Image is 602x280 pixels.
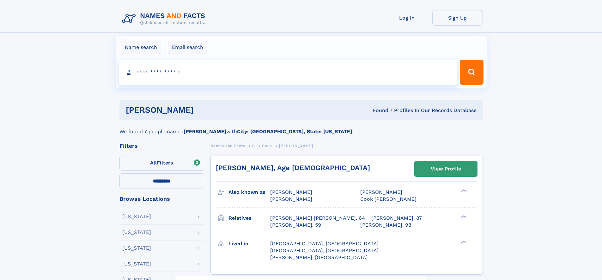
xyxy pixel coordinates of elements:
a: [PERSON_NAME] [PERSON_NAME], 64 [270,215,365,222]
span: [PERSON_NAME], [GEOGRAPHIC_DATA] [270,254,368,260]
span: Cook [262,144,272,148]
a: Cook [262,142,272,150]
b: City: [GEOGRAPHIC_DATA], State: [US_STATE] [237,128,352,134]
a: [PERSON_NAME], 98 [360,222,411,229]
div: [US_STATE] [122,246,151,251]
span: [PERSON_NAME] [279,144,313,148]
a: View Profile [415,161,477,176]
span: All [150,160,157,166]
input: search input [119,60,457,85]
div: [US_STATE] [122,230,151,235]
b: [PERSON_NAME] [184,128,226,134]
label: Filters [119,156,204,171]
div: View Profile [431,162,461,176]
div: Browse Locations [119,196,204,202]
div: Filters [119,143,204,149]
span: [GEOGRAPHIC_DATA], [GEOGRAPHIC_DATA] [270,241,379,247]
div: ❯ [459,214,467,218]
div: We found 7 people named with . [119,120,483,135]
h3: Relatives [228,213,270,223]
h3: Lived in [228,238,270,249]
a: C [252,142,255,150]
a: [PERSON_NAME], 87 [371,215,422,222]
div: [US_STATE] [122,214,151,219]
span: [PERSON_NAME] [360,189,402,195]
a: Sign Up [432,10,483,26]
span: [GEOGRAPHIC_DATA], [GEOGRAPHIC_DATA] [270,247,379,253]
span: [PERSON_NAME] [270,196,312,202]
div: ❯ [459,240,467,244]
a: [PERSON_NAME], 59 [270,222,321,229]
label: Name search [121,41,161,54]
label: Email search [168,41,207,54]
span: C [252,144,255,148]
h1: [PERSON_NAME] [126,106,283,114]
button: Search Button [460,60,483,85]
img: Logo Names and Facts [119,10,210,27]
div: Found 7 Profiles In Our Records Database [283,107,477,114]
div: ❯ [459,189,467,193]
a: [PERSON_NAME], Age [DEMOGRAPHIC_DATA] [216,164,370,172]
a: Names and Facts [210,142,245,150]
a: Log In [382,10,432,26]
h3: Also known as [228,187,270,198]
div: [US_STATE] [122,261,151,266]
span: Cook [PERSON_NAME] [360,196,417,202]
span: [PERSON_NAME] [270,189,312,195]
